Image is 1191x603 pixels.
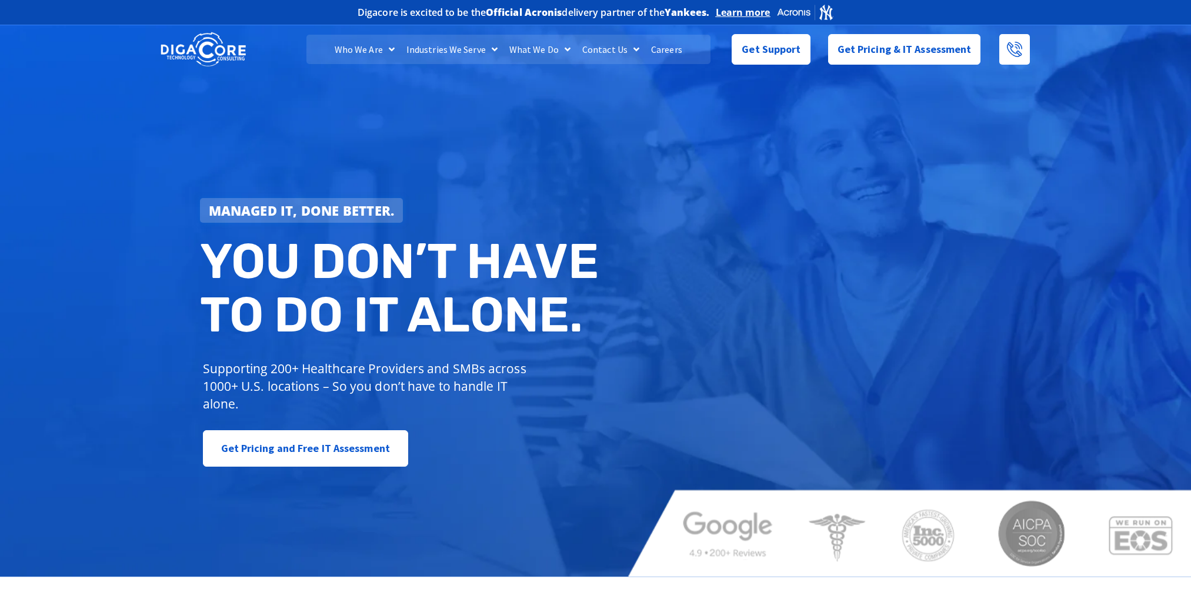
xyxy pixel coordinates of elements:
a: What We Do [503,35,576,64]
a: Get Support [732,34,810,65]
h2: Digacore is excited to be the delivery partner of the [358,8,710,17]
a: Managed IT, done better. [200,198,403,223]
span: Get Support [742,38,800,61]
a: Get Pricing and Free IT Assessment [203,430,408,467]
a: Get Pricing & IT Assessment [828,34,981,65]
nav: Menu [306,35,710,64]
p: Supporting 200+ Healthcare Providers and SMBs across 1000+ U.S. locations – So you don’t have to ... [203,360,532,413]
a: Contact Us [576,35,645,64]
img: Acronis [776,4,834,21]
b: Official Acronis [486,6,562,19]
a: Careers [645,35,688,64]
img: DigaCore Technology Consulting [161,31,246,68]
a: Industries We Serve [401,35,503,64]
b: Yankees. [665,6,710,19]
a: Learn more [716,6,770,18]
h2: You don’t have to do IT alone. [200,235,605,342]
span: Get Pricing & IT Assessment [838,38,972,61]
a: Who We Are [329,35,401,64]
span: Get Pricing and Free IT Assessment [221,437,390,460]
strong: Managed IT, done better. [209,202,395,219]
